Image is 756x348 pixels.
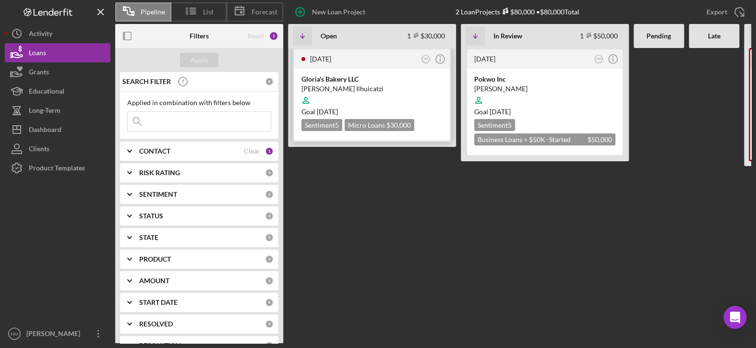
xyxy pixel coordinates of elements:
a: [DATE]NMPokwo Inc[PERSON_NAME]Goal [DATE]Sentiment5Business Loans > $50K -Started Before [DATE] $... [466,48,624,156]
span: Goal [474,108,511,116]
button: Loans [5,43,110,62]
b: Open [321,32,337,40]
time: 10/06/2025 [317,108,338,116]
div: New Loan Project [312,2,365,22]
button: Product Templates [5,158,110,178]
div: Sentiment 5 [301,119,342,131]
div: 1 $30,000 [407,32,445,40]
button: Apply [180,53,218,67]
b: SENTIMENT [139,191,177,198]
div: Long-Term [29,101,60,122]
div: Apply [191,53,208,67]
span: Pipeline [141,8,165,16]
button: NM[PERSON_NAME] [5,324,110,343]
button: NM [420,53,432,66]
div: 0 [265,168,274,177]
div: 0 [265,255,274,264]
b: SEARCH FILTER [122,78,171,85]
button: New Loan Project [288,2,375,22]
div: Applied in combination with filters below [127,99,271,107]
button: NM [592,53,605,66]
b: STATE [139,234,158,241]
div: Product Templates [29,158,85,180]
div: Micro Loans [345,119,414,131]
div: [PERSON_NAME] [24,324,86,346]
div: Grants [29,62,49,84]
b: STATUS [139,212,163,220]
a: [DATE]NMGloria's Bakery LLC[PERSON_NAME] IlhuicatziGoal [DATE]Sentiment5Micro Loans $30,000 [293,48,451,142]
b: In Review [493,32,522,40]
button: Long-Term [5,101,110,120]
div: Gloria's Bakery LLC [301,74,443,84]
span: $30,000 [386,121,411,129]
div: [PERSON_NAME] [474,84,615,94]
button: Educational [5,82,110,101]
b: RESOLVED [139,320,173,328]
div: 0 [265,276,274,285]
div: Clear [244,147,260,155]
b: Filters [190,32,209,40]
b: START DATE [139,299,178,306]
time: 2025-09-05 21:27 [310,55,331,63]
div: Activity [29,24,52,46]
span: $50,000 [588,135,612,144]
button: Activity [5,24,110,43]
div: 0 [265,320,274,328]
div: 1 $50,000 [580,32,618,40]
b: PRODUCT [139,255,171,263]
span: Goal [301,108,338,116]
time: 08/09/2025 [490,108,511,116]
div: 2 Loan Projects • $80,000 Total [456,8,579,16]
text: NM [596,57,601,60]
div: Export [707,2,727,22]
div: Reset [248,32,264,40]
time: 2025-07-18 16:27 [474,55,495,63]
button: Export [697,2,751,22]
b: CONTACT [139,147,170,155]
text: NM [423,57,428,60]
div: Dashboard [29,120,61,142]
button: Dashboard [5,120,110,139]
span: Forecast [252,8,277,16]
div: 1 [269,31,278,41]
div: 0 [265,212,274,220]
button: Grants [5,62,110,82]
div: Loans [29,43,46,65]
div: Pokwo Inc [474,74,615,84]
div: Educational [29,82,64,103]
b: AMOUNT [139,277,169,285]
div: Business Loans > $50K -Started Before [DATE] [474,133,615,145]
div: 0 [265,298,274,307]
b: Late [708,32,720,40]
div: $80,000 [500,8,535,16]
button: Clients [5,139,110,158]
div: Clients [29,139,49,161]
text: NM [11,331,18,336]
div: 0 [265,233,274,242]
b: Pending [647,32,671,40]
div: Open Intercom Messenger [723,306,746,329]
span: List [203,8,214,16]
div: 0 [265,190,274,199]
b: RISK RATING [139,169,180,177]
div: 1 [265,147,274,156]
div: 0 [265,77,274,86]
div: Sentiment 5 [474,119,515,131]
div: [PERSON_NAME] Ilhuicatzi [301,84,443,94]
